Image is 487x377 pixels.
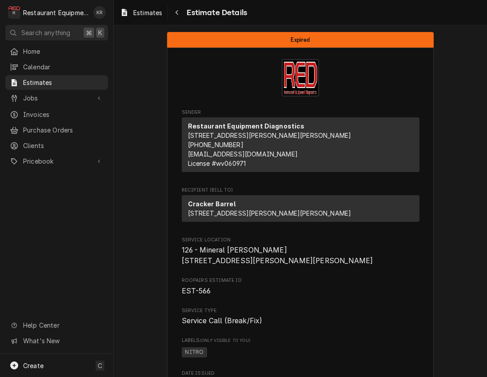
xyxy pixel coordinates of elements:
[182,195,419,225] div: Recipient (Bill To)
[133,8,162,17] span: Estimates
[182,109,419,176] div: Estimate Sender
[188,200,236,208] strong: Cracker Barrel
[182,286,419,297] span: Roopairs Estimate ID
[23,336,103,345] span: What's New
[21,28,70,37] span: Search anything
[23,110,104,119] span: Invoices
[5,154,108,168] a: Go to Pricebook
[182,117,419,176] div: Sender
[182,370,419,377] span: Date Issued
[188,122,305,130] strong: Restaurant Equipment Diagnostics
[8,6,20,19] div: Restaurant Equipment Diagnostics's Avatar
[5,44,108,59] a: Home
[182,187,419,194] span: Recipient (Bill To)
[182,187,419,226] div: Estimate Recipient
[23,156,90,166] span: Pricebook
[93,6,106,19] div: KR
[86,28,92,37] span: ⌘
[23,141,104,150] span: Clients
[282,59,319,96] img: Logo
[182,117,419,172] div: Sender
[182,307,419,326] div: Service Type
[23,93,90,103] span: Jobs
[188,132,351,139] span: [STREET_ADDRESS][PERSON_NAME][PERSON_NAME]
[182,287,211,295] span: EST-566
[182,317,263,325] span: Service Call (Break/Fix)
[23,62,104,72] span: Calendar
[23,362,44,369] span: Create
[5,75,108,90] a: Estimates
[291,37,310,43] span: Expired
[5,91,108,105] a: Go to Jobs
[98,28,102,37] span: K
[23,78,104,87] span: Estimates
[98,361,102,370] span: C
[23,321,103,330] span: Help Center
[182,347,208,358] span: NITRO
[182,277,419,284] span: Roopairs Estimate ID
[23,125,104,135] span: Purchase Orders
[167,32,434,48] div: Status
[182,237,419,244] span: Service Location
[182,316,419,326] span: Service Type
[182,277,419,296] div: Roopairs Estimate ID
[5,318,108,333] a: Go to Help Center
[188,141,244,148] a: [PHONE_NUMBER]
[188,209,351,217] span: [STREET_ADDRESS][PERSON_NAME][PERSON_NAME]
[170,5,184,20] button: Navigate back
[182,307,419,314] span: Service Type
[5,107,108,122] a: Invoices
[5,333,108,348] a: Go to What's New
[182,337,419,344] span: Labels
[182,195,419,222] div: Recipient (Bill To)
[184,7,247,19] span: Estimate Details
[188,160,246,167] span: License # wv060971
[5,123,108,137] a: Purchase Orders
[116,5,166,20] a: Estimates
[23,8,88,17] div: Restaurant Equipment Diagnostics
[182,346,419,359] span: [object Object]
[182,245,419,266] span: Service Location
[5,60,108,74] a: Calendar
[5,138,108,153] a: Clients
[23,47,104,56] span: Home
[182,337,419,359] div: [object Object]
[188,150,298,158] a: [EMAIL_ADDRESS][DOMAIN_NAME]
[182,237,419,266] div: Service Location
[182,109,419,116] span: Sender
[8,6,20,19] div: R
[93,6,106,19] div: Kelli Robinette's Avatar
[5,25,108,40] button: Search anything⌘K
[182,246,373,265] span: 126 - Mineral [PERSON_NAME] [STREET_ADDRESS][PERSON_NAME][PERSON_NAME]
[200,338,250,343] span: (Only Visible to You)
